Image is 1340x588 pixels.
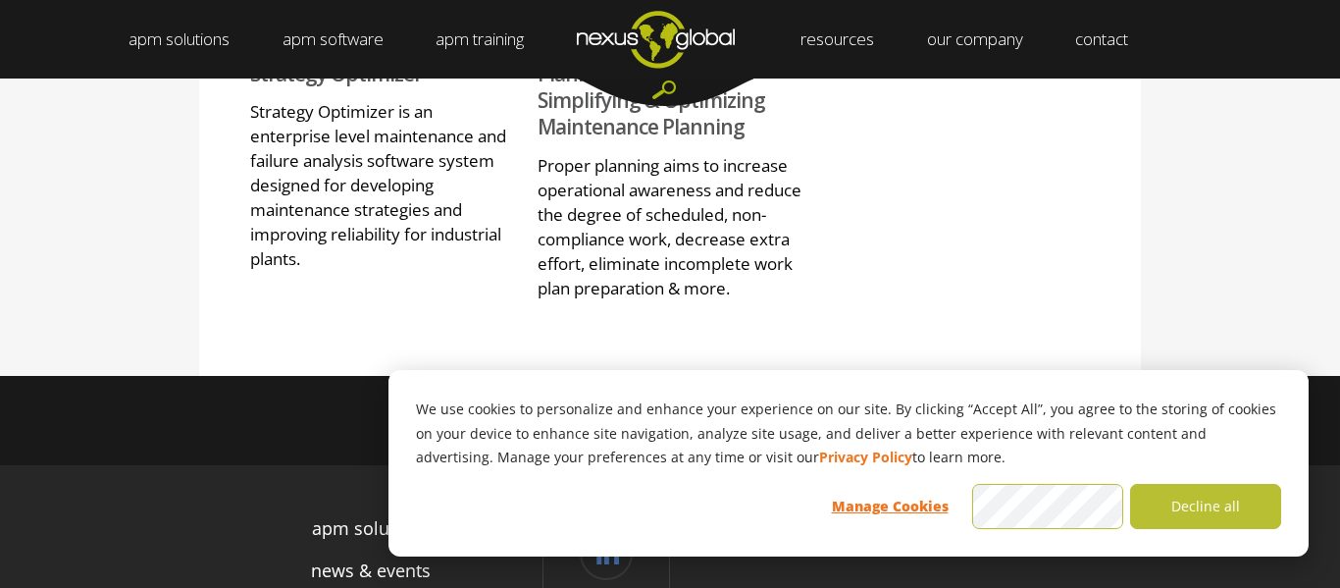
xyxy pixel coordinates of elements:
[312,515,431,542] a: apm solutions
[311,558,431,584] a: news & events
[538,153,801,300] p: Proper planning aims to increase operational awareness and reduce the degree of scheduled, non-co...
[538,60,765,141] a: Planning Optimizer: Simplifying & Optimizing Maintenance Planning
[250,99,514,271] p: Strategy Optimizer is an enterprise level maintenance and failure analysis software system design...
[416,398,1281,470] p: We use cookies to personalize and enhance your experience on our site. By clicking “Accept All”, ...
[1130,484,1281,529] button: Decline all
[972,484,1123,529] button: Accept all
[814,484,965,529] button: Manage Cookies
[250,60,422,87] a: Strategy Optimizer
[819,446,912,470] a: Privacy Policy
[388,370,1309,557] div: Cookie banner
